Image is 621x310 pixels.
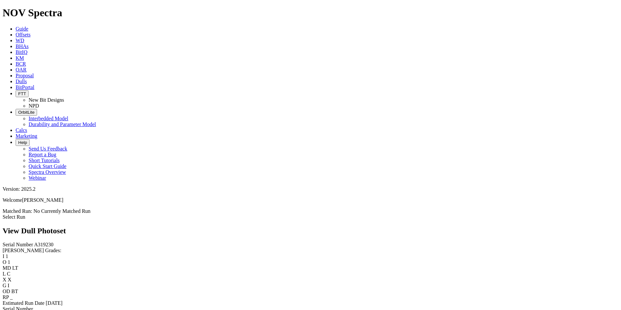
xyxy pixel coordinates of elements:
[3,248,618,253] div: [PERSON_NAME] Grades:
[16,127,27,133] a: Calcs
[3,271,6,277] label: L
[3,242,33,247] label: Serial Number
[34,242,54,247] span: A319230
[29,163,66,169] a: Quick Start Guide
[11,289,18,294] span: BT
[29,169,66,175] a: Spectra Overview
[16,133,37,139] a: Marketing
[29,175,46,181] a: Webinar
[18,110,34,115] span: OrbitLite
[3,294,9,300] label: RP
[29,146,67,151] a: Send Us Feedback
[3,253,4,259] label: I
[16,26,28,32] a: Guide
[3,265,11,271] label: MD
[3,300,44,306] label: Estimated Run Date
[18,140,27,145] span: Help
[3,226,618,235] h2: View Dull Photoset
[16,109,37,116] button: OrbitLite
[16,32,31,37] a: Offsets
[16,139,30,146] button: Help
[29,103,39,109] a: NPD
[3,197,618,203] p: Welcome
[3,7,618,19] h1: NOV Spectra
[29,116,68,121] a: Interbedded Model
[10,294,13,300] span: _
[3,186,618,192] div: Version: 2025.2
[46,300,63,306] span: [DATE]
[16,79,27,84] a: Dulls
[12,265,18,271] span: LT
[3,214,25,220] a: Select Run
[3,289,10,294] label: OD
[3,208,32,214] span: Matched Run:
[16,90,29,97] button: FTT
[3,283,6,288] label: G
[16,84,34,90] a: BitPortal
[29,158,60,163] a: Short Tutorials
[8,259,10,265] span: 1
[6,253,8,259] span: 1
[33,208,91,214] span: No Currently Matched Run
[29,122,96,127] a: Durability and Parameter Model
[29,97,64,103] a: New Bit Designs
[16,38,24,43] a: WD
[16,55,24,61] a: KM
[16,67,27,72] a: OAR
[16,49,27,55] a: BitIQ
[8,283,9,288] span: I
[3,259,6,265] label: O
[8,277,12,282] span: X
[16,61,26,67] a: BCR
[16,44,29,49] a: BHAs
[18,91,26,96] span: FTT
[3,277,6,282] label: X
[16,73,34,78] a: Proposal
[29,152,56,157] a: Report a Bug
[22,197,63,203] span: [PERSON_NAME]
[7,271,10,277] span: C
